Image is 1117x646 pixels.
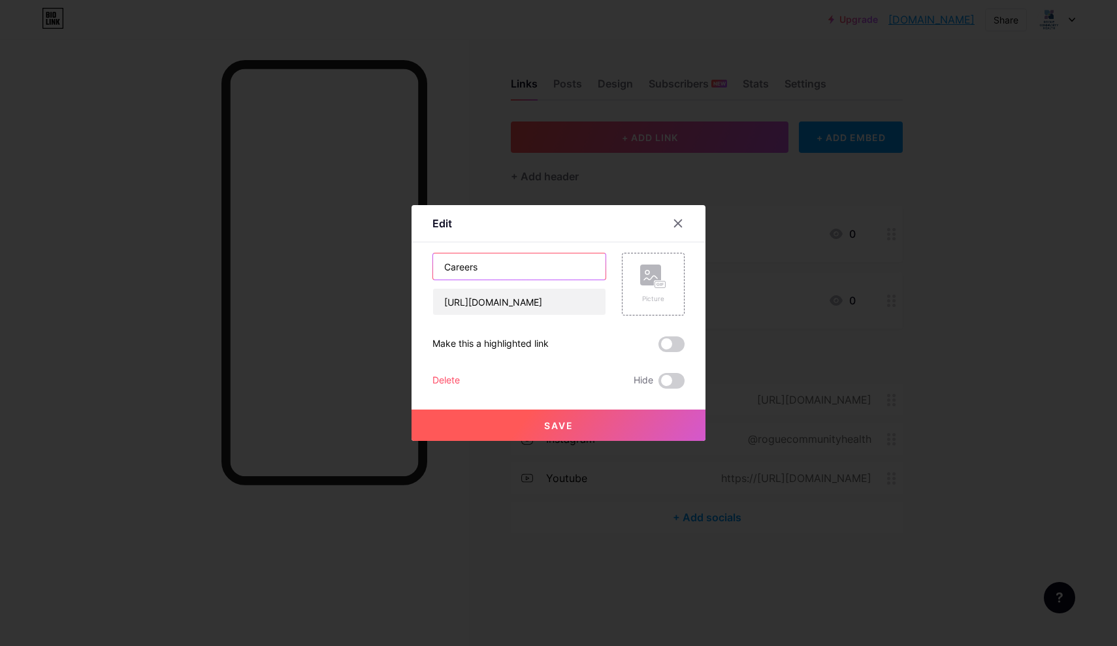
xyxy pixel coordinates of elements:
div: Edit [432,216,452,231]
input: URL [433,289,606,315]
span: Save [544,420,574,431]
span: Hide [634,373,653,389]
div: Delete [432,373,460,389]
button: Save [412,410,705,441]
div: Picture [640,294,666,304]
input: Title [433,253,606,280]
div: Make this a highlighted link [432,336,549,352]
